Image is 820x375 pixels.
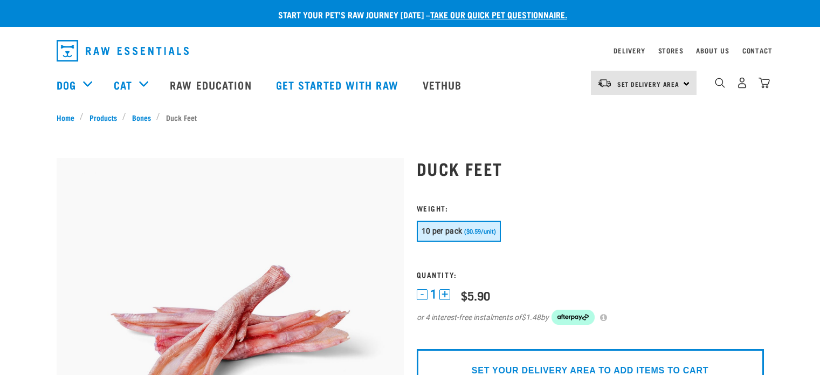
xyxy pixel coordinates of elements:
button: + [439,289,450,300]
a: Products [84,112,122,123]
h1: Duck Feet [417,159,764,178]
div: or 4 interest-free instalments of by [417,310,764,325]
span: 1 [430,289,437,300]
h3: Weight: [417,204,764,212]
a: Contact [742,49,773,52]
span: $1.48 [521,312,541,323]
span: 10 per pack [422,227,463,235]
img: Raw Essentials Logo [57,40,189,62]
a: Home [57,112,80,123]
a: Dog [57,77,76,93]
img: user.png [736,77,748,88]
a: Get started with Raw [265,63,412,106]
a: take our quick pet questionnaire. [430,12,567,17]
h3: Quantity: [417,270,764,278]
a: Raw Education [159,63,265,106]
a: Stores [658,49,684,52]
a: Vethub [412,63,476,106]
button: - [417,289,428,300]
button: 10 per pack ($0.59/unit) [417,221,501,242]
nav: dropdown navigation [48,36,773,66]
span: Set Delivery Area [617,82,680,86]
a: About Us [696,49,729,52]
img: home-icon@2x.png [759,77,770,88]
img: van-moving.png [597,78,612,88]
a: Cat [114,77,132,93]
div: $5.90 [461,289,490,302]
img: Afterpay [552,310,595,325]
nav: breadcrumbs [57,112,764,123]
a: Bones [126,112,156,123]
span: ($0.59/unit) [464,228,496,235]
img: home-icon-1@2x.png [715,78,725,88]
a: Delivery [614,49,645,52]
